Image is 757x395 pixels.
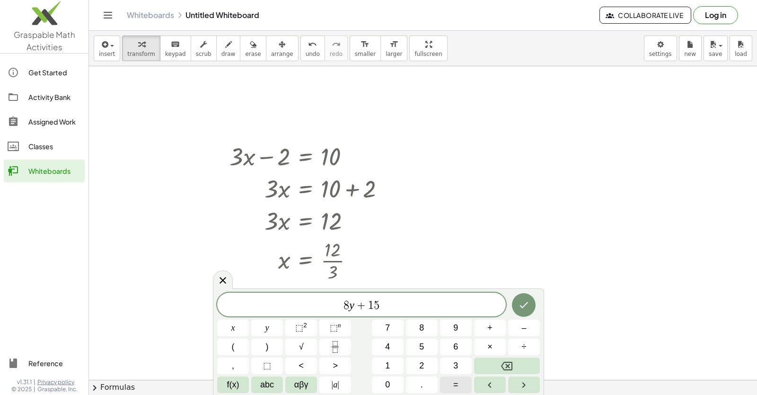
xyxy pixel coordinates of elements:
[245,51,261,57] span: erase
[599,7,691,24] button: Collaborate Live
[251,339,283,355] button: )
[303,322,307,329] sup: 2
[14,29,75,52] span: Graspable Math Activities
[338,322,341,329] sup: n
[440,339,472,355] button: 6
[385,359,390,372] span: 1
[350,36,381,61] button: format_sizesmaller
[319,339,351,355] button: Fraction
[372,339,404,355] button: 4
[704,36,728,61] button: save
[285,358,317,374] button: Less than
[99,51,115,57] span: insert
[89,382,100,394] span: chevron_right
[521,322,526,334] span: –
[28,358,81,369] div: Reference
[37,378,78,386] a: Privacy policy
[231,322,235,334] span: x
[28,67,81,78] div: Get Started
[165,51,186,57] span: keypad
[380,36,407,61] button: format_sizelarger
[368,300,374,311] span: 1
[453,322,458,334] span: 9
[453,378,458,391] span: =
[522,341,527,353] span: ÷
[693,6,738,24] button: Log in
[374,300,379,311] span: 5
[34,386,35,393] span: |
[684,51,696,57] span: new
[265,322,269,334] span: y
[333,359,338,372] span: >
[4,86,85,108] a: Activity Bank
[343,300,349,311] span: 8
[406,377,438,393] button: .
[508,339,540,355] button: Divide
[508,320,540,336] button: Minus
[285,320,317,336] button: Squared
[607,11,683,19] span: Collaborate Live
[191,36,217,61] button: scrub
[160,36,191,61] button: keyboardkeypad
[127,10,174,20] a: Whiteboards
[644,36,677,61] button: settings
[332,378,339,391] span: a
[409,36,447,61] button: fullscreen
[474,377,506,393] button: Left arrow
[196,51,211,57] span: scrub
[227,378,239,391] span: f(x)
[260,378,274,391] span: abc
[263,359,271,372] span: ⬚
[372,320,404,336] button: 7
[34,378,35,386] span: |
[487,341,493,353] span: ×
[735,51,747,57] span: load
[709,51,722,57] span: save
[4,110,85,133] a: Assigned Work
[453,341,458,353] span: 6
[217,358,249,374] button: ,
[487,322,493,334] span: +
[122,36,160,61] button: transform
[414,51,442,57] span: fullscreen
[406,320,438,336] button: 8
[37,386,78,393] span: Graspable, Inc.
[421,378,423,391] span: .
[271,51,293,57] span: arrange
[240,36,266,61] button: erase
[332,380,334,389] span: |
[453,359,458,372] span: 3
[28,141,81,152] div: Classes
[221,51,236,57] span: draw
[330,323,338,332] span: ⬚
[4,135,85,158] a: Classes
[217,377,249,393] button: Functions
[474,358,540,374] button: Backspace
[319,377,351,393] button: Absolute value
[4,61,85,84] a: Get Started
[406,358,438,374] button: 2
[217,320,249,336] button: x
[171,39,180,50] i: keyboard
[440,320,472,336] button: 9
[649,51,672,57] span: settings
[306,51,320,57] span: undo
[4,160,85,182] a: Whiteboards
[419,341,424,353] span: 5
[216,36,241,61] button: draw
[406,339,438,355] button: 5
[337,380,339,389] span: |
[372,377,404,393] button: 0
[730,36,752,61] button: load
[361,39,370,50] i: format_size
[419,359,424,372] span: 2
[300,36,325,61] button: undoundo
[330,51,343,57] span: redo
[419,322,424,334] span: 8
[11,386,32,393] span: © 2025
[217,339,249,355] button: (
[89,380,757,395] button: chevron_rightFormulas
[474,339,506,355] button: Times
[251,320,283,336] button: y
[28,91,81,103] div: Activity Bank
